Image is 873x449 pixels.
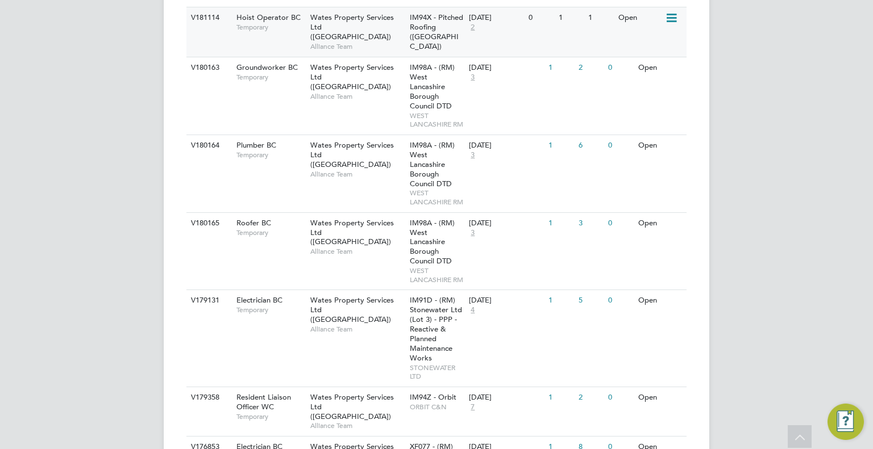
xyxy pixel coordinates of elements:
span: Wates Property Services Ltd ([GEOGRAPHIC_DATA]) [310,140,394,169]
span: Roofer BC [236,218,271,228]
span: Alliance Team [310,42,404,51]
div: 1 [546,213,575,234]
span: WEST LANCASHIRE RM [410,266,464,284]
div: 0 [605,57,635,78]
span: 3 [469,73,476,82]
span: Wates Property Services Ltd ([GEOGRAPHIC_DATA]) [310,295,394,324]
span: Temporary [236,73,305,82]
span: Wates Property Services Ltd ([GEOGRAPHIC_DATA]) [310,218,394,247]
div: 0 [605,387,635,408]
div: 0 [605,213,635,234]
span: Alliance Team [310,421,404,430]
div: V181114 [188,7,228,28]
div: 1 [546,135,575,156]
div: [DATE] [469,219,543,228]
span: Temporary [236,150,305,160]
div: 0 [526,7,555,28]
div: 1 [546,290,575,311]
span: Wates Property Services Ltd ([GEOGRAPHIC_DATA]) [310,12,394,41]
div: [DATE] [469,13,523,23]
span: 3 [469,228,476,238]
span: Alliance Team [310,325,404,334]
div: [DATE] [469,393,543,402]
span: IM94X - Pitched Roofing ([GEOGRAPHIC_DATA]) [410,12,463,51]
span: Alliance Team [310,170,404,179]
span: ORBIT C&N [410,402,464,412]
div: V180163 [188,57,228,78]
span: WEST LANCASHIRE RM [410,188,464,206]
span: IM98A - (RM) West Lancashire Borough Council DTD [410,218,455,266]
span: Alliance Team [310,92,404,101]
div: 1 [546,387,575,408]
span: Electrician BC [236,295,282,305]
div: 3 [576,213,605,234]
span: 7 [469,402,476,412]
span: IM98A - (RM) West Lancashire Borough Council DTD [410,62,455,111]
div: 5 [576,290,605,311]
span: Resident Liaison Officer WC [236,392,291,412]
span: 2 [469,23,476,32]
div: 2 [576,387,605,408]
button: Engage Resource Center [828,404,864,440]
span: Temporary [236,412,305,421]
div: 1 [546,57,575,78]
div: 2 [576,57,605,78]
span: Wates Property Services Ltd ([GEOGRAPHIC_DATA]) [310,392,394,421]
div: 0 [605,290,635,311]
div: Open [635,135,685,156]
div: Open [635,290,685,311]
div: 6 [576,135,605,156]
span: Temporary [236,305,305,314]
div: V180165 [188,213,228,234]
div: 1 [585,7,615,28]
span: WEST LANCASHIRE RM [410,111,464,129]
div: Open [635,387,685,408]
div: [DATE] [469,296,543,305]
span: IM98A - (RM) West Lancashire Borough Council DTD [410,140,455,188]
div: 0 [605,135,635,156]
div: [DATE] [469,141,543,150]
div: 1 [556,7,585,28]
span: Groundworker BC [236,62,298,72]
div: V180164 [188,135,228,156]
span: IM91D - (RM) Stonewater Ltd (Lot 3) - PPP - Reactive & Planned Maintenance Works [410,295,462,362]
div: Open [635,213,685,234]
div: V179131 [188,290,228,311]
span: 4 [469,305,476,315]
span: Plumber BC [236,140,276,150]
span: Hoist Operator BC [236,12,301,22]
div: Open [635,57,685,78]
span: Wates Property Services Ltd ([GEOGRAPHIC_DATA]) [310,62,394,91]
span: Alliance Team [310,247,404,256]
span: Temporary [236,23,305,32]
div: Open [616,7,665,28]
span: Temporary [236,228,305,237]
div: [DATE] [469,63,543,73]
span: IM94Z - Orbit [410,392,456,402]
span: STONEWATER LTD [410,363,464,381]
span: 3 [469,150,476,160]
div: V179358 [188,387,228,408]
